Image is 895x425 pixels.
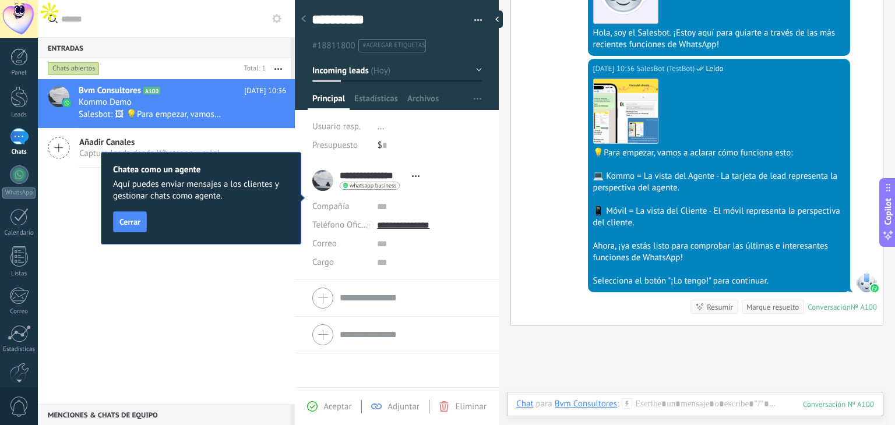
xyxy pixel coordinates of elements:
span: Eliminar [455,401,486,412]
span: Archivos [407,93,439,110]
span: Salesbot: 🖼 💡Para empezar, vamos a aclarar cómo funciona esto: 💻 Kommo = La vista del Agente - La... [79,109,222,120]
button: Cerrar [113,211,147,232]
span: A100 [143,87,160,94]
span: #18811800 [312,40,355,51]
div: Cargo [312,253,368,272]
div: 💻 Kommo = La vista del Agente - La tarjeta de lead representa la perspectiva del agente. [593,171,845,194]
div: Listas [2,270,36,278]
span: Usuario resp. [312,121,361,132]
button: Más [266,58,291,79]
span: para [536,398,552,410]
span: : [617,398,619,410]
span: SalesBot [856,271,877,292]
span: ... [378,121,385,132]
div: Marque resuelto [746,302,799,313]
span: Aquí puedes enviar mensajes a los clientes y gestionar chats como agente. [113,179,289,202]
div: Hola, soy el Salesbot. ¡Estoy aquí para guiarte a través de las más recientes funciones de WhatsApp! [593,27,845,51]
div: Entradas [38,37,291,58]
div: WhatsApp [2,187,36,199]
div: Chats abiertos [48,62,100,76]
div: Chats [2,148,36,156]
span: Leído [706,63,723,75]
span: Cargo [312,258,334,267]
div: [DATE] 10:36 [593,63,637,75]
div: 📱 Móvil = La vista del Cliente - El móvil representa la perspectiva del cliente. [593,206,845,229]
div: Compañía [312,197,368,216]
span: Presupuesto [312,140,358,151]
span: Principal [312,93,345,110]
button: Correo [312,235,337,253]
span: Estadísticas [354,93,398,110]
span: Kommo Demo [79,97,132,108]
span: [DATE] 10:36 [244,85,286,97]
div: Correo [2,308,36,316]
div: Menciones & Chats de equipo [38,404,291,425]
div: Total: 1 [239,63,266,75]
img: waba.svg [871,284,879,292]
img: icon [63,99,71,107]
span: Añadir Canales [79,137,220,148]
span: #agregar etiquetas [363,41,425,49]
div: Estadísticas [2,346,36,353]
div: Panel [2,69,36,77]
div: 💡Para empezar, vamos a aclarar cómo funciona esto: [593,147,845,159]
div: Resumir [707,302,733,313]
span: Cerrar [119,218,140,226]
a: avatariconBvm ConsultoresA100[DATE] 10:36Kommo DemoSalesbot: 🖼 💡Para empezar, vamos a aclarar cóm... [38,79,295,128]
span: Teléfono Oficina [312,219,373,231]
span: whatsapp business [350,183,396,189]
span: Copilot [882,199,894,225]
img: 160ac064-b623-42d1-b63b-0a6b3197d077 [594,79,658,143]
div: Leads [2,111,36,119]
span: Aceptar [323,401,351,412]
div: Bvm Consultores [555,398,617,409]
button: Teléfono Oficina [312,216,368,235]
div: Conversación [808,302,851,312]
div: № A100 [851,302,877,312]
h2: Chatea como un agente [113,164,289,175]
span: Bvm Consultores [79,85,141,97]
span: SalesBot (TestBot) [636,63,695,75]
span: Captura leads desde Whatsapp y más! [79,148,220,159]
span: Adjuntar [387,401,420,412]
div: 100 [803,399,874,409]
div: Calendario [2,229,36,237]
div: Usuario resp. [312,118,369,136]
div: Ahora, ¡ya estás listo para comprobar las últimas e interesantes funciones de WhatsApp! [593,240,845,264]
span: Correo [312,238,337,249]
div: Selecciona el botón "¡Lo tengo!" para continuar. [593,275,845,287]
div: Presupuesto [312,136,369,155]
div: Ocultar [491,10,503,28]
div: $ [378,136,482,155]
